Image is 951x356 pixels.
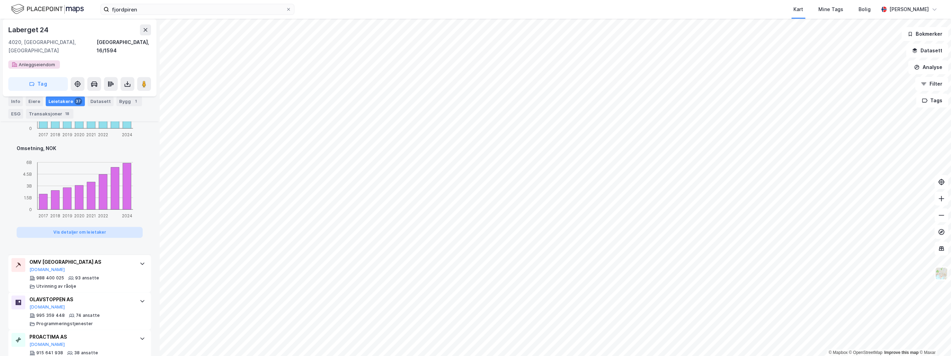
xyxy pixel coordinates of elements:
div: [PERSON_NAME] [889,5,929,14]
img: logo.f888ab2527a4732fd821a326f86c7f29.svg [11,3,84,15]
div: Datasett [88,96,114,106]
div: PROACTIMA AS [29,333,133,341]
div: Eiere [26,96,43,106]
div: Transaksjoner [26,109,73,119]
div: 915 641 938 [36,350,63,356]
tspan: 1.5B [24,195,32,200]
tspan: 2022 [98,213,108,218]
div: Kart [793,5,803,14]
div: Bolig [859,5,871,14]
button: [DOMAIN_NAME] [29,304,65,310]
tspan: 2024 [122,132,132,137]
tspan: 6B [26,160,32,165]
div: 4020, [GEOGRAPHIC_DATA], [GEOGRAPHIC_DATA] [8,38,97,55]
div: 1 [132,98,139,105]
tspan: 2017 [38,132,48,137]
button: Tags [916,94,948,107]
div: 18 [64,110,71,117]
div: Info [8,96,23,106]
div: Bygg [116,96,142,106]
tspan: 2024 [122,213,132,218]
div: 995 359 448 [36,313,65,318]
tspan: 2017 [38,213,48,218]
div: OLAVSTOPPEN AS [29,295,133,304]
a: Improve this map [884,350,918,355]
button: Analyse [908,60,948,74]
a: Mapbox [828,350,847,355]
img: Z [935,267,948,280]
tspan: 2018 [50,213,60,218]
tspan: 2021 [86,213,96,218]
div: Omsetning, NOK [17,144,143,153]
div: Programmeringstjenester [36,321,93,327]
div: 93 ansatte [75,275,99,281]
button: Datasett [906,44,948,58]
tspan: 3B [26,183,32,189]
div: Leietakere [46,96,85,106]
tspan: 2020 [74,132,85,137]
tspan: 2022 [98,132,108,137]
div: [GEOGRAPHIC_DATA], 16/1594 [97,38,151,55]
a: OpenStreetMap [849,350,882,355]
button: Tag [8,77,68,91]
tspan: 2019 [62,213,72,218]
input: Søk på adresse, matrikkel, gårdeiere, leietakere eller personer [109,4,286,15]
button: Filter [915,77,948,91]
button: Vis detaljer om leietaker [17,227,143,238]
div: 74 ansatte [76,313,100,318]
tspan: 2019 [62,132,72,137]
button: [DOMAIN_NAME] [29,267,65,272]
tspan: 2018 [50,132,60,137]
tspan: 2020 [74,213,85,218]
tspan: 2021 [86,132,96,137]
button: [DOMAIN_NAME] [29,342,65,347]
div: Utvinning av råolje [36,284,76,289]
tspan: 4.5B [23,172,32,177]
div: Mine Tags [818,5,843,14]
tspan: 0 [29,207,32,212]
button: Bokmerker [901,27,948,41]
div: Laberget 24 [8,24,50,35]
div: 38 ansatte [74,350,98,356]
tspan: 0 [29,126,32,131]
div: 37 [74,98,82,105]
div: 988 400 025 [36,275,64,281]
div: ESG [8,109,23,119]
div: Kontrollprogram for chat [916,323,951,356]
div: OMV [GEOGRAPHIC_DATA] AS [29,258,133,266]
iframe: Chat Widget [916,323,951,356]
